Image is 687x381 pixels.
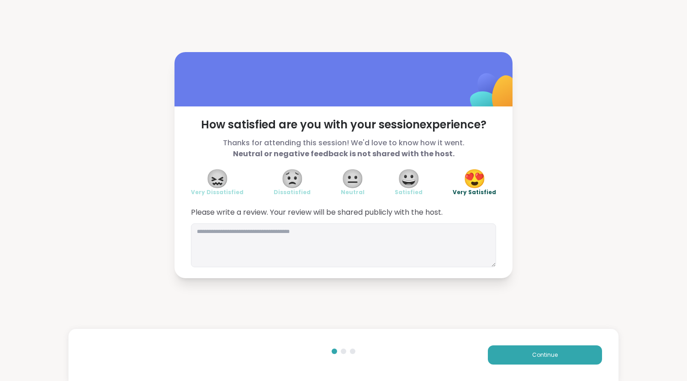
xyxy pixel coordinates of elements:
span: Please write a review. Your review will be shared publicly with the host. [191,207,496,218]
span: Satisfied [395,189,423,196]
span: Dissatisfied [274,189,311,196]
span: How satisfied are you with your session experience? [191,117,496,132]
img: ShareWell Logomark [449,49,539,140]
b: Neutral or negative feedback is not shared with the host. [233,148,454,159]
span: Continue [532,351,558,359]
span: Very Dissatisfied [191,189,243,196]
span: Thanks for attending this session! We'd love to know how it went. [191,138,496,159]
span: Neutral [341,189,365,196]
span: Very Satisfied [453,189,496,196]
span: 😐 [341,170,364,187]
span: 😖 [206,170,229,187]
span: 😀 [397,170,420,187]
button: Continue [488,345,602,365]
span: 😟 [281,170,304,187]
span: 😍 [463,170,486,187]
